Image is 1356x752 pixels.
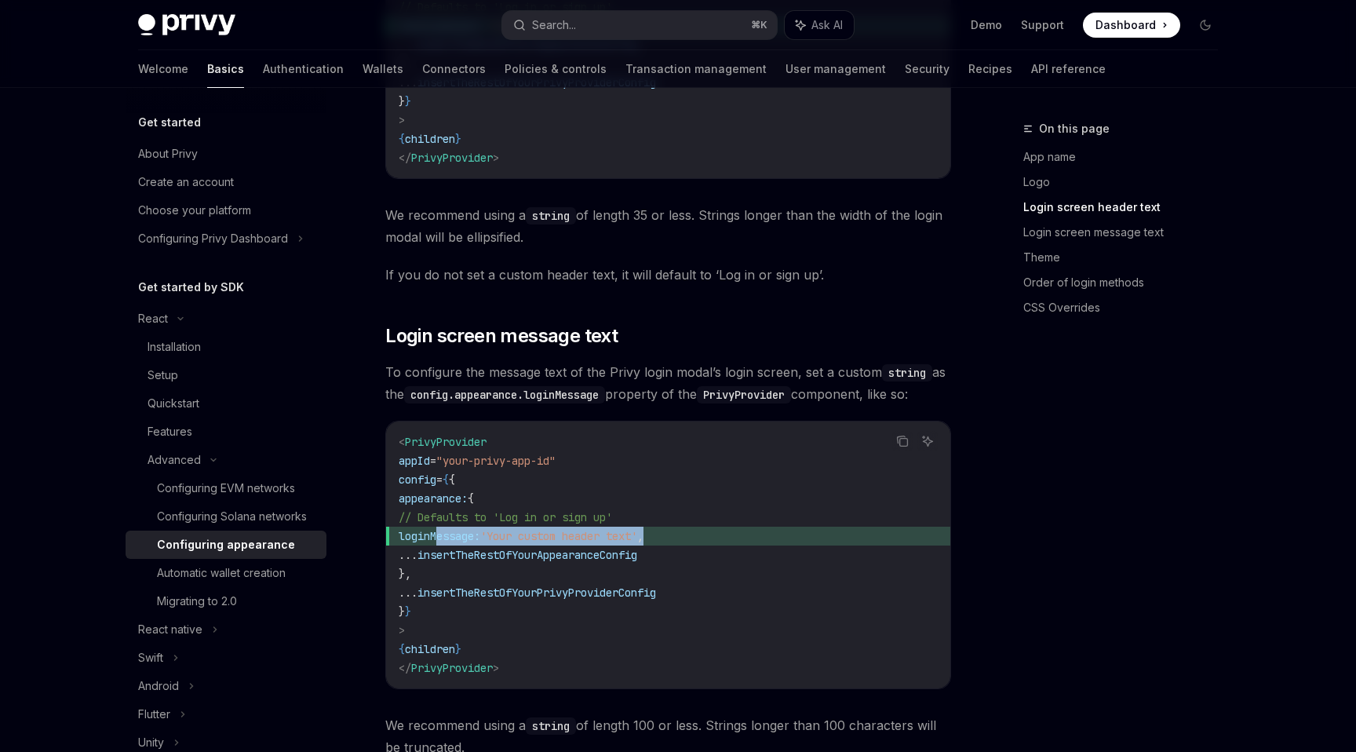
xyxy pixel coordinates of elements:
div: Swift [138,648,163,667]
span: insertTheRestOfYourPrivyProviderConfig [417,586,656,600]
span: , [637,529,643,543]
span: ... [399,548,417,562]
a: Setup [126,361,326,389]
a: Login screen header text [1023,195,1230,220]
span: } [399,94,405,108]
span: config [399,473,436,487]
code: string [526,717,576,735]
a: Configuring Solana networks [126,502,326,531]
span: > [399,623,405,637]
span: = [430,454,436,468]
button: Toggle dark mode [1193,13,1218,38]
img: dark logo [138,14,235,36]
code: string [882,364,932,381]
span: { [449,473,455,487]
a: Login screen message text [1023,220,1230,245]
span: > [493,151,499,165]
a: Welcome [138,50,188,88]
span: } [455,132,461,146]
span: > [399,113,405,127]
h5: Get started [138,113,201,132]
span: PrivyProvider [411,151,493,165]
a: Recipes [968,50,1012,88]
span: </ [399,661,411,675]
div: Setup [148,366,178,385]
a: Theme [1023,245,1230,270]
button: Copy the contents from the code block [892,431,913,451]
span: 'Your custom header text' [480,529,637,543]
span: If you do not set a custom header text, it will default to ‘Log in or sign up’. [385,264,951,286]
div: Unity [138,733,164,752]
div: Features [148,422,192,441]
span: { [399,132,405,146]
span: children [405,642,455,656]
span: PrivyProvider [411,661,493,675]
span: { [443,473,449,487]
a: Choose your platform [126,196,326,225]
div: Choose your platform [138,201,251,220]
div: Android [138,677,179,695]
div: Flutter [138,705,170,724]
span: }, [399,567,411,581]
span: We recommend using a of length 35 or less. Strings longer than the width of the login modal will ... [385,204,951,248]
button: Search...⌘K [502,11,777,39]
a: CSS Overrides [1023,295,1230,320]
a: User management [786,50,886,88]
a: Security [905,50,950,88]
div: Create an account [138,173,234,192]
span: // Defaults to 'Log in or sign up' [399,510,612,524]
span: To configure the message text of the Privy login modal’s login screen, set a custom as the proper... [385,361,951,405]
code: string [526,207,576,225]
a: About Privy [126,140,326,168]
span: On this page [1039,119,1110,138]
div: Advanced [148,451,201,469]
a: Features [126,418,326,446]
span: < [399,435,405,449]
span: Login screen message text [385,323,618,349]
span: loginMessage: [399,529,480,543]
a: Logo [1023,170,1230,195]
div: React native [138,620,202,639]
a: API reference [1031,50,1106,88]
a: Configuring appearance [126,531,326,559]
span: } [405,94,411,108]
a: Policies & controls [505,50,607,88]
span: insertTheRestOfYourAppearanceConfig [417,548,637,562]
span: } [455,642,461,656]
a: Migrating to 2.0 [126,587,326,615]
span: ⌘ K [751,19,767,31]
div: Installation [148,338,201,356]
a: App name [1023,144,1230,170]
a: Automatic wallet creation [126,559,326,587]
div: Migrating to 2.0 [157,592,237,611]
a: Wallets [363,50,403,88]
span: appId [399,454,430,468]
a: Connectors [422,50,486,88]
h5: Get started by SDK [138,278,244,297]
span: "your-privy-app-id" [436,454,556,468]
div: Configuring EVM networks [157,479,295,498]
a: Authentication [263,50,344,88]
div: Configuring Solana networks [157,507,307,526]
div: Configuring appearance [157,535,295,554]
span: { [399,642,405,656]
a: Quickstart [126,389,326,418]
span: ... [399,586,417,600]
span: Ask AI [811,17,843,33]
div: Quickstart [148,394,199,413]
span: = [436,473,443,487]
a: Support [1021,17,1064,33]
a: Basics [207,50,244,88]
a: Demo [971,17,1002,33]
a: Order of login methods [1023,270,1230,295]
span: appearance: [399,491,468,506]
div: Configuring Privy Dashboard [138,229,288,248]
span: } [405,604,411,619]
a: Configuring EVM networks [126,474,326,502]
a: Dashboard [1083,13,1180,38]
code: PrivyProvider [697,386,791,403]
span: </ [399,151,411,165]
a: Transaction management [625,50,767,88]
span: { [468,491,474,506]
div: About Privy [138,144,198,163]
